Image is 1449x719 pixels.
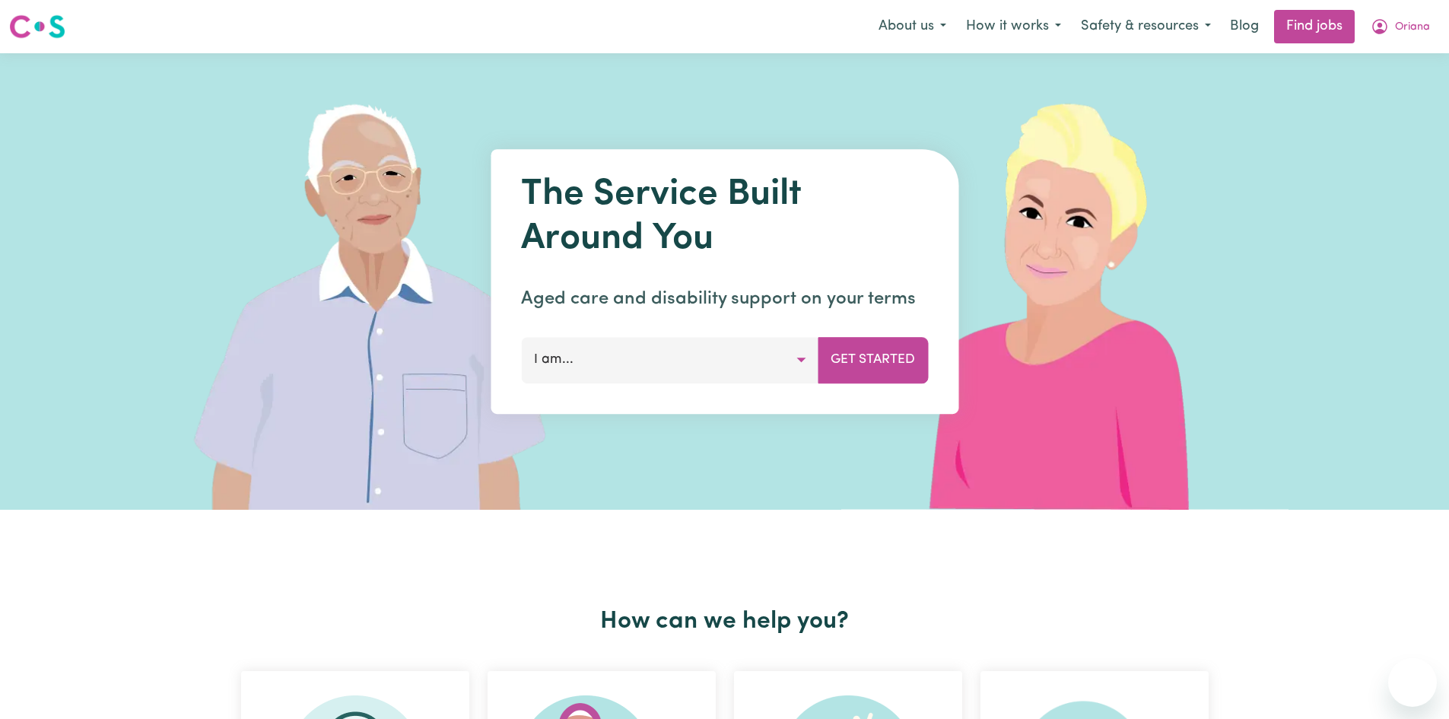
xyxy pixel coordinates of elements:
[1395,19,1430,36] span: Oriana
[1071,11,1221,43] button: Safety & resources
[1274,10,1355,43] a: Find jobs
[869,11,956,43] button: About us
[521,337,818,383] button: I am...
[956,11,1071,43] button: How it works
[9,13,65,40] img: Careseekers logo
[232,607,1218,636] h2: How can we help you?
[1221,10,1268,43] a: Blog
[9,9,65,44] a: Careseekers logo
[1361,11,1440,43] button: My Account
[818,337,928,383] button: Get Started
[521,173,928,261] h1: The Service Built Around You
[521,285,928,313] p: Aged care and disability support on your terms
[1388,658,1437,707] iframe: Button to launch messaging window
